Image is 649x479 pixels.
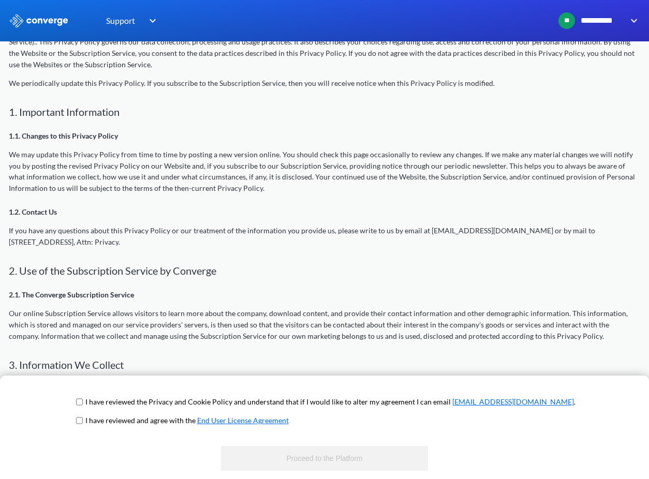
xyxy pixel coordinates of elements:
h2: 3. Information We Collect [9,358,640,371]
p: 2.1. The Converge Subscription Service [9,289,640,301]
p: If you have any questions about this Privacy Policy or our treatment of the information you provi... [9,225,640,248]
h2: 2. Use of the Subscription Service by Converge [9,264,640,277]
button: Proceed to the Platform [221,446,428,471]
img: downArrow.svg [142,14,159,27]
p: We at Converge (Octagon I/O Ltd.) are committed to protecting your privacy. This Privacy Policy a... [9,25,640,70]
a: End User License Agreement [197,416,289,425]
img: downArrow.svg [624,14,640,27]
p: Our online Subscription Service allows visitors to learn more about the company, download content... [9,308,640,342]
p: We periodically update this Privacy Policy. If you subscribe to the Subscription Service, then yo... [9,78,640,89]
h2: 1. Important Information [9,106,640,118]
a: [EMAIL_ADDRESS][DOMAIN_NAME] [452,397,574,406]
p: I have reviewed and agree with the [85,415,289,426]
p: I have reviewed the Privacy and Cookie Policy and understand that if I would like to alter my agr... [85,396,576,408]
p: We may update this Privacy Policy from time to time by posting a new version online. You should c... [9,149,640,194]
img: logo_ewhite.svg [9,14,69,27]
p: 1.2. Contact Us [9,206,640,218]
span: Support [106,14,135,27]
p: 1.1. Changes to this Privacy Policy [9,130,640,142]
